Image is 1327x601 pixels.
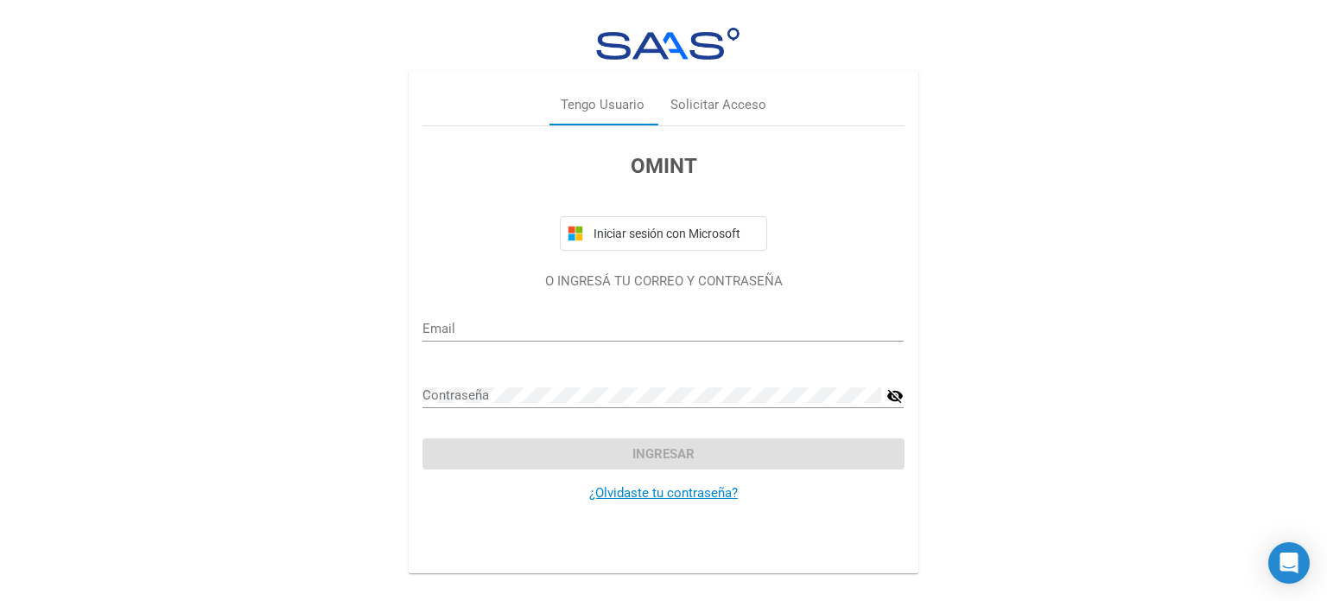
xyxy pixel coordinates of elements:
button: Iniciar sesión con Microsoft [560,216,767,251]
mat-icon: visibility_off [886,386,904,406]
span: Ingresar [632,446,695,462]
button: Ingresar [422,438,904,470]
div: Solicitar Acceso [670,95,766,115]
h3: OMINT [422,150,904,182]
a: ¿Olvidaste tu contraseña? [589,485,738,501]
div: Tengo Usuario [561,95,644,115]
div: Open Intercom Messenger [1268,542,1310,584]
p: O INGRESÁ TU CORREO Y CONTRASEÑA [422,272,904,291]
span: Iniciar sesión con Microsoft [590,227,759,240]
